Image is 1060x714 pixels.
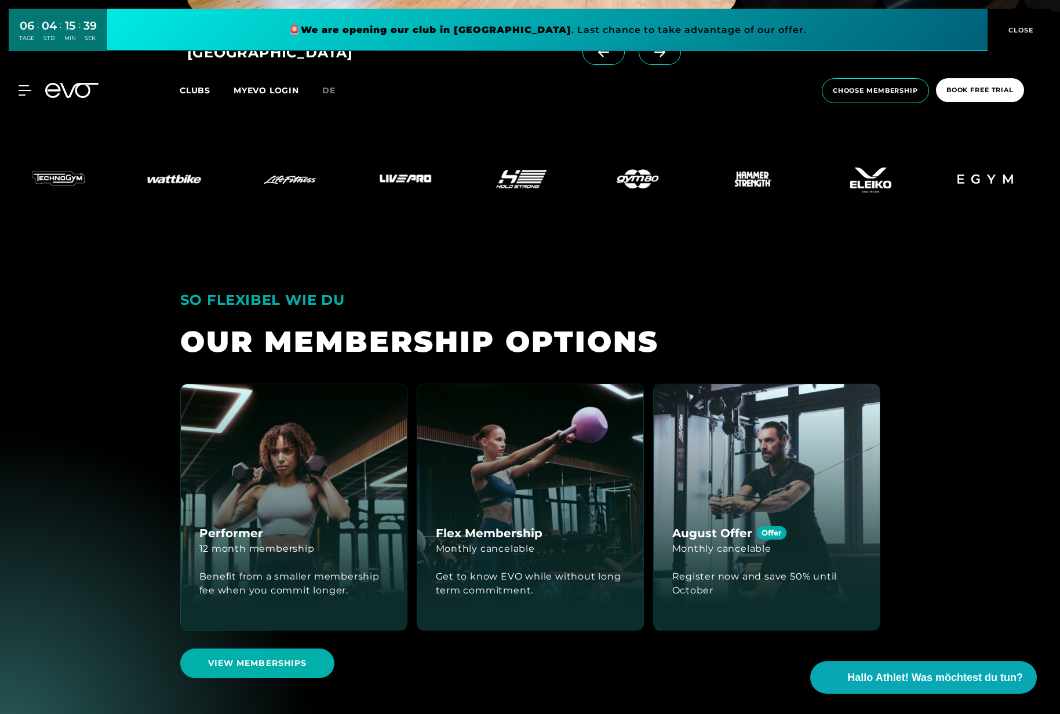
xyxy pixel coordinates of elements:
[180,640,340,687] a: VIEW MEMBERSHIPS
[695,150,811,208] img: evofitness – null
[19,17,34,34] div: 06
[83,34,97,42] div: SEK
[946,85,1014,95] span: book free trial
[847,670,1023,686] span: Hallo Athlet! Was möchtest du tun?
[818,78,932,103] a: choose membership
[810,661,1037,694] button: Hallo Athlet! Was möchtest du tun?
[932,78,1028,103] a: book free trial
[757,526,786,540] div: Offer
[348,150,464,208] img: evofitness – null
[436,524,542,542] h4: Flex Membership
[180,85,234,96] a: Clubs
[42,17,57,34] div: 04
[436,542,535,556] div: Monthly cancelable
[322,84,349,97] a: de
[1006,25,1034,35] span: CLOSE
[180,323,880,360] div: OUR MEMBERSHIP OPTIONS
[199,542,315,556] div: 12 month membership
[464,150,580,208] img: evofitness – null
[234,85,299,96] a: MYEVO LOGIN
[199,570,388,598] div: Benefit from a smaller membership fee when you commit longer.
[672,542,771,556] div: Monthly cancelable
[833,86,918,96] span: choose membership
[232,150,348,208] img: evofitness – null
[83,17,97,34] div: 39
[116,150,232,208] img: evofitness – null
[208,657,307,669] span: VIEW MEMBERSHIPS
[180,286,880,314] div: SO FLEXIBEL WIE DU
[42,34,57,42] div: STD
[672,570,861,598] div: Register now and save 50% until October
[811,150,927,208] img: evofitness – null
[988,9,1051,51] button: CLOSE
[927,150,1043,208] img: evofitness – null
[37,19,39,49] div: :
[19,34,34,42] div: TAGE
[436,570,625,598] div: Get to know EVO while without long term commitment.
[64,34,76,42] div: MIN
[64,17,76,34] div: 15
[180,85,210,96] span: Clubs
[580,150,695,208] img: evofitness – null
[322,85,336,96] span: de
[79,19,81,49] div: :
[199,524,263,542] h4: Performer
[60,19,61,49] div: :
[672,524,786,542] h4: August Offer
